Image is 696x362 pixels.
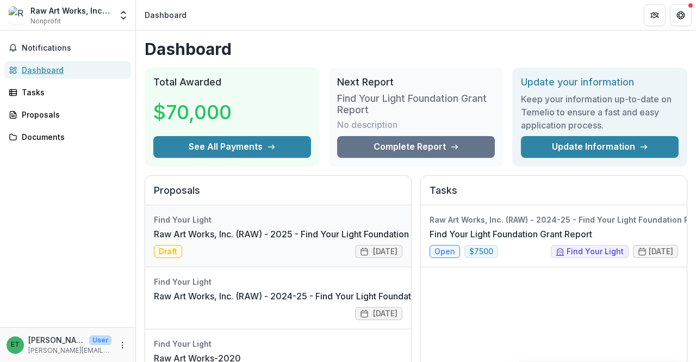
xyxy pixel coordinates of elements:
button: Notifications [4,39,131,57]
div: Elliot Tranter [11,341,20,348]
h2: Update your information [521,76,679,88]
h2: Next Report [337,76,495,88]
a: Raw Art Works, Inc. (RAW) - 2025 - Find Your Light Foundation 25/26 RFP Grant Application [154,228,527,241]
div: Proposals [22,109,122,120]
h3: Keep your information up-to-date on Temelio to ensure a fast and easy application process. [521,93,679,132]
div: Raw Art Works, Inc. (RAW) [30,5,111,16]
h1: Dashboard [145,39,687,59]
a: Documents [4,128,131,146]
img: Raw Art Works, Inc. (RAW) [9,7,26,24]
a: Complete Report [337,136,495,158]
a: Tasks [4,83,131,101]
div: Tasks [22,87,122,98]
p: [PERSON_NAME] [28,334,85,346]
button: Open entity switcher [116,4,131,26]
nav: breadcrumb [140,7,191,23]
a: Dashboard [4,61,131,79]
h3: Find Your Light Foundation Grant Report [337,93,495,116]
h2: Total Awarded [153,76,311,88]
a: Find Your Light Foundation Grant Report [430,228,592,241]
h2: Tasks [430,185,678,205]
button: Get Help [670,4,692,26]
span: Nonprofit [30,16,61,26]
p: [PERSON_NAME][EMAIL_ADDRESS][DOMAIN_NAME] [28,346,111,355]
div: Dashboard [145,9,187,21]
p: User [89,335,111,345]
a: Update Information [521,136,679,158]
button: More [116,339,129,352]
div: Documents [22,131,122,143]
a: Raw Art Works, Inc. (RAW) - 2024-25 - Find Your Light Foundation Request for Proposal [154,290,512,303]
div: Dashboard [22,64,122,76]
h2: Proposals [154,185,402,205]
span: Notifications [22,44,127,53]
h3: $70,000 [153,97,235,127]
button: See All Payments [153,136,311,158]
a: Proposals [4,106,131,124]
button: Partners [644,4,666,26]
p: No description [337,118,397,131]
